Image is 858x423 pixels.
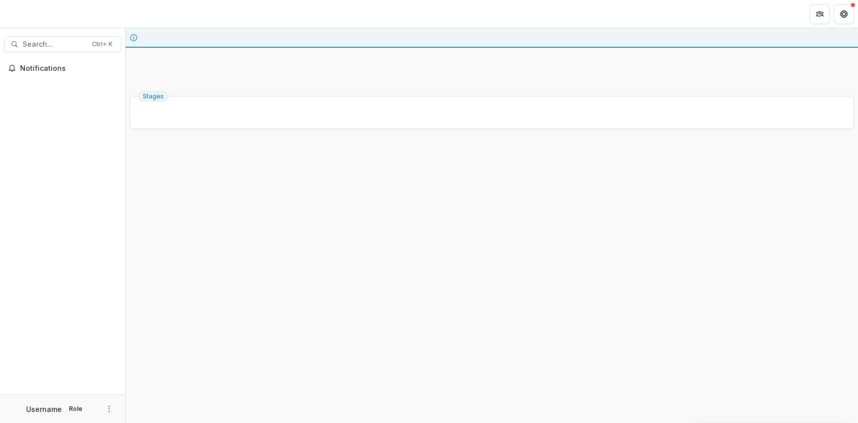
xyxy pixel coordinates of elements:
[26,404,62,414] p: Username
[20,64,117,73] span: Notifications
[810,4,830,24] button: Partners
[90,39,115,50] div: Ctrl + K
[4,60,121,76] button: Notifications
[66,404,85,413] p: Role
[4,36,121,52] button: Search...
[143,93,164,100] span: Stages
[834,4,854,24] button: Get Help
[103,403,115,415] button: More
[23,40,86,49] span: Search...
